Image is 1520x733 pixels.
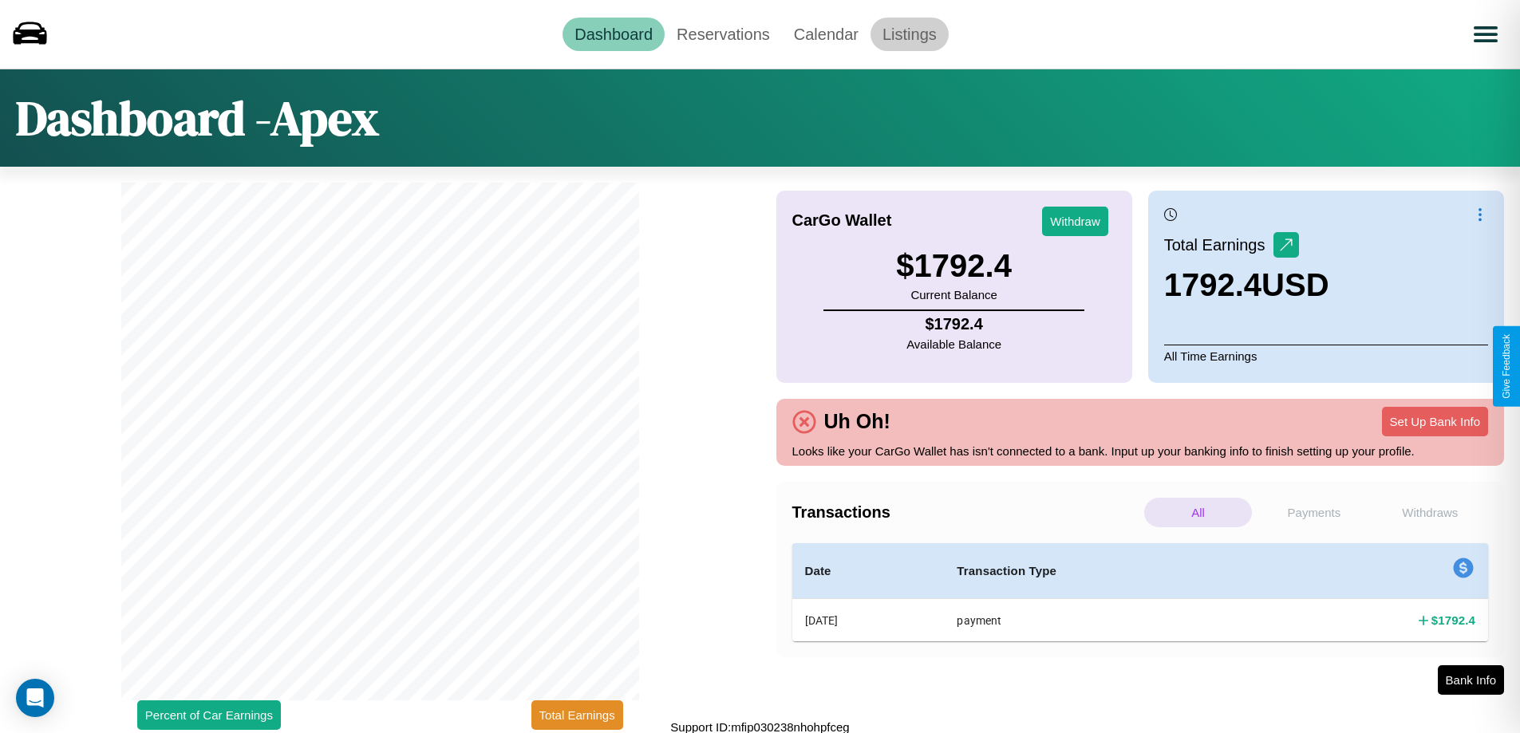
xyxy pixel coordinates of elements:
[1431,612,1475,629] h4: $ 1792.4
[1501,334,1512,399] div: Give Feedback
[792,543,1489,641] table: simple table
[816,410,898,433] h4: Uh Oh!
[957,562,1254,581] h4: Transaction Type
[1164,345,1488,367] p: All Time Earnings
[805,562,932,581] h4: Date
[1438,665,1504,695] button: Bank Info
[871,18,949,51] a: Listings
[782,18,871,51] a: Calendar
[1164,267,1329,303] h3: 1792.4 USD
[944,599,1267,642] th: payment
[16,85,379,151] h1: Dashboard - Apex
[665,18,782,51] a: Reservations
[896,284,1012,305] p: Current Balance
[563,18,665,51] a: Dashboard
[896,248,1012,284] h3: $ 1792.4
[16,679,54,717] div: Open Intercom Messenger
[1376,498,1484,527] p: Withdraws
[792,599,945,642] th: [DATE]
[531,700,623,730] button: Total Earnings
[1042,207,1108,236] button: Withdraw
[1382,407,1488,436] button: Set Up Bank Info
[1260,498,1368,527] p: Payments
[792,440,1489,462] p: Looks like your CarGo Wallet has isn't connected to a bank. Input up your banking info to finish ...
[1463,12,1508,57] button: Open menu
[906,315,1001,333] h4: $ 1792.4
[792,503,1140,522] h4: Transactions
[1144,498,1252,527] p: All
[137,700,281,730] button: Percent of Car Earnings
[1164,231,1273,259] p: Total Earnings
[906,333,1001,355] p: Available Balance
[792,211,892,230] h4: CarGo Wallet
